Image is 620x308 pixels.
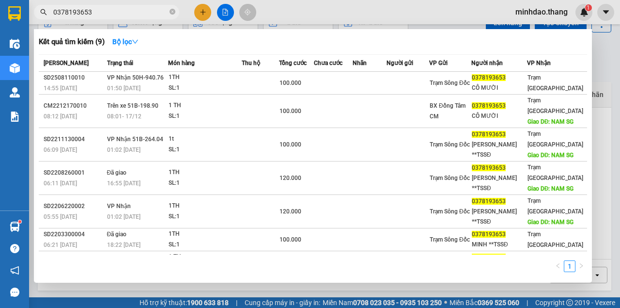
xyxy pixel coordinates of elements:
span: 05:55 [DATE] [44,213,77,220]
span: VP Nhận [107,203,131,210]
span: 120.000 [279,175,301,181]
div: SL: 1 [169,178,241,189]
span: down [132,38,139,45]
span: Tổng cước [279,60,307,66]
span: Trạng thái [107,60,133,66]
span: Người gửi [387,60,413,66]
div: SD2508110010 [44,73,104,83]
span: 100.000 [279,80,301,86]
span: 01:02 [DATE] [107,213,140,220]
span: 0378193653 [472,102,506,109]
span: 100.000 [279,108,301,114]
div: SD2105060001 [44,252,104,262]
div: SD2208260001 [44,168,104,178]
li: 1 [564,260,575,272]
div: 1 TH [169,252,241,262]
span: 16:55 [DATE] [107,180,140,187]
div: [PERSON_NAME] **TSSĐ [472,140,527,160]
div: 1TH [169,167,241,178]
div: 1TH [169,72,241,83]
span: VP Nhận 50H-940.76 [107,74,164,81]
span: 0378193653 [472,198,506,205]
span: Chưa cước [314,60,342,66]
li: Next Page [575,260,587,272]
span: Giao DĐ: NAM SG [527,219,574,226]
span: Giao DĐ: NAM SG [527,152,574,159]
div: 1 TH [169,100,241,111]
div: SL: 1 [169,145,241,155]
span: Nhãn [353,60,367,66]
sup: 1 [18,220,21,223]
span: 06:21 [DATE] [44,242,77,248]
span: 01:50 [DATE] [107,85,140,92]
span: Thu hộ [242,60,260,66]
span: Trạm [GEOGRAPHIC_DATA] [527,97,583,114]
span: Trên xe 51B-198.90 [107,102,158,109]
div: SL: 1 [169,111,241,122]
span: Giao DĐ: NAM SG [527,185,574,192]
span: VP Nhận 51B-264.04 [107,136,163,143]
span: Đã giao [107,169,127,176]
div: SD2206220002 [44,201,104,211]
span: Món hàng [168,60,195,66]
img: warehouse-icon [10,63,20,73]
span: Trạm [GEOGRAPHIC_DATA] [527,254,583,271]
button: right [575,260,587,272]
span: 08:12 [DATE] [44,113,77,120]
span: 100.000 [279,141,301,148]
li: Previous Page [552,260,564,272]
span: 0378193653 [472,254,506,260]
span: Trạm [GEOGRAPHIC_DATA] [527,74,583,92]
img: warehouse-icon [10,39,20,49]
span: Trạm Sông Đốc [430,141,470,148]
span: search [40,9,47,16]
button: left [552,260,564,272]
span: 01:02 [DATE] [107,146,140,153]
img: solution-icon [10,112,20,122]
span: 0378193653 [472,231,506,238]
span: Trạm [GEOGRAPHIC_DATA] [527,164,583,181]
div: CÔ MƯỜI [472,83,527,93]
span: notification [10,266,19,275]
span: 100.000 [279,236,301,243]
span: Trạm Sông Đốc [430,175,470,181]
span: Trạm Sông Đốc [430,80,470,86]
span: 0378193653 [472,74,506,81]
img: logo-vxr [8,6,21,21]
div: SL: 1 [169,83,241,94]
h3: Kết quả tìm kiếm ( 9 ) [39,37,105,47]
div: MINH **TSSĐ [472,240,527,250]
div: CÔ MƯỜI [472,111,527,121]
div: SL: 1 [169,240,241,250]
span: right [578,263,584,269]
div: [PERSON_NAME] **TSSĐ [472,207,527,227]
img: warehouse-icon [10,222,20,232]
div: [PERSON_NAME] **TSSĐ [472,173,527,194]
strong: Bộ lọc [112,38,139,46]
span: Giao DĐ: NAM SG [527,118,574,125]
div: CM2212170010 [44,101,104,111]
span: Đã giao [107,231,127,238]
span: Trạm [GEOGRAPHIC_DATA] [527,130,583,148]
div: SL: 1 [169,211,241,222]
span: 08:01 - 17/12 [107,113,141,120]
span: question-circle [10,244,19,253]
span: BX Đồng Tâm CM [430,102,465,120]
span: Người nhận [471,60,503,66]
span: 06:11 [DATE] [44,180,77,187]
span: message [10,288,19,297]
span: close-circle [170,8,175,17]
div: SD2203300004 [44,229,104,240]
div: SD2211130004 [44,134,104,145]
span: [PERSON_NAME] [44,60,89,66]
a: 1 [564,261,575,272]
span: VP Gửi [429,60,448,66]
input: Tìm tên, số ĐT hoặc mã đơn [53,7,168,17]
span: 06:09 [DATE] [44,146,77,153]
span: Trạm Sông Đốc [430,236,470,243]
span: Trạm [GEOGRAPHIC_DATA] [527,231,583,248]
button: Bộ lọcdown [105,34,146,49]
span: left [555,263,561,269]
div: 1t [169,134,241,145]
span: 14:55 [DATE] [44,85,77,92]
